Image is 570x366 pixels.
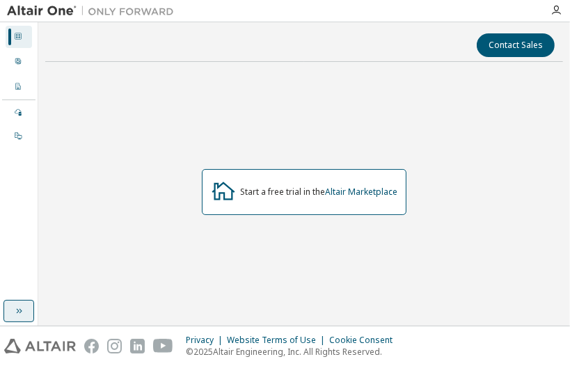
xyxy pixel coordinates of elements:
div: Start a free trial in the [240,186,397,198]
div: User Profile [6,51,32,73]
img: facebook.svg [84,339,99,353]
img: altair_logo.svg [4,339,76,353]
div: Company Profile [6,76,32,98]
img: linkedin.svg [130,339,145,353]
p: © 2025 Altair Engineering, Inc. All Rights Reserved. [186,346,401,358]
div: Dashboard [6,26,32,48]
div: Website Terms of Use [227,335,329,346]
img: Altair One [7,4,181,18]
a: Altair Marketplace [325,186,397,198]
div: Privacy [186,335,227,346]
div: Managed [6,102,32,124]
div: On Prem [6,125,32,148]
div: Cookie Consent [329,335,401,346]
img: youtube.svg [153,339,173,353]
button: Contact Sales [477,33,555,57]
img: instagram.svg [107,339,122,353]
